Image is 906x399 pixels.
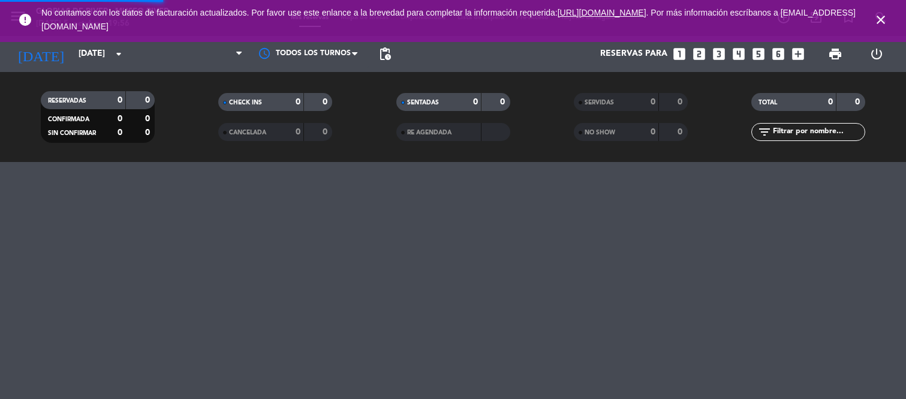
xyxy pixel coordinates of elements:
span: pending_actions [378,47,392,61]
div: LOG OUT [856,36,897,72]
i: looks_5 [751,46,766,62]
strong: 0 [145,115,152,123]
strong: 0 [323,128,330,136]
span: SERVIDAS [585,100,614,106]
input: Filtrar por nombre... [772,125,865,139]
span: Reservas para [600,49,667,59]
a: [URL][DOMAIN_NAME] [558,8,646,17]
i: close [874,13,888,27]
strong: 0 [145,96,152,104]
i: power_settings_new [869,47,884,61]
strong: 0 [651,128,655,136]
i: looks_two [691,46,707,62]
strong: 0 [855,98,862,106]
strong: 0 [296,98,300,106]
strong: 0 [118,115,122,123]
strong: 0 [296,128,300,136]
span: TOTAL [758,100,777,106]
i: looks_one [672,46,687,62]
i: arrow_drop_down [112,47,126,61]
strong: 0 [678,128,685,136]
strong: 0 [828,98,833,106]
span: CANCELADA [229,130,266,136]
strong: 0 [145,128,152,137]
span: SIN CONFIRMAR [48,130,96,136]
span: NO SHOW [585,130,615,136]
span: CHECK INS [229,100,262,106]
strong: 0 [118,96,122,104]
i: [DATE] [9,41,73,67]
span: print [828,47,842,61]
strong: 0 [500,98,507,106]
i: error [18,13,32,27]
span: RESERVADAS [48,98,86,104]
span: No contamos con los datos de facturación actualizados. Por favor use este enlance a la brevedad p... [41,8,856,31]
span: RE AGENDADA [407,130,452,136]
strong: 0 [118,128,122,137]
strong: 0 [651,98,655,106]
i: looks_3 [711,46,727,62]
span: SENTADAS [407,100,439,106]
i: looks_6 [770,46,786,62]
strong: 0 [473,98,478,106]
i: add_box [790,46,806,62]
a: . Por más información escríbanos a [EMAIL_ADDRESS][DOMAIN_NAME] [41,8,856,31]
strong: 0 [323,98,330,106]
strong: 0 [678,98,685,106]
span: CONFIRMADA [48,116,89,122]
i: looks_4 [731,46,747,62]
i: filter_list [757,125,772,139]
